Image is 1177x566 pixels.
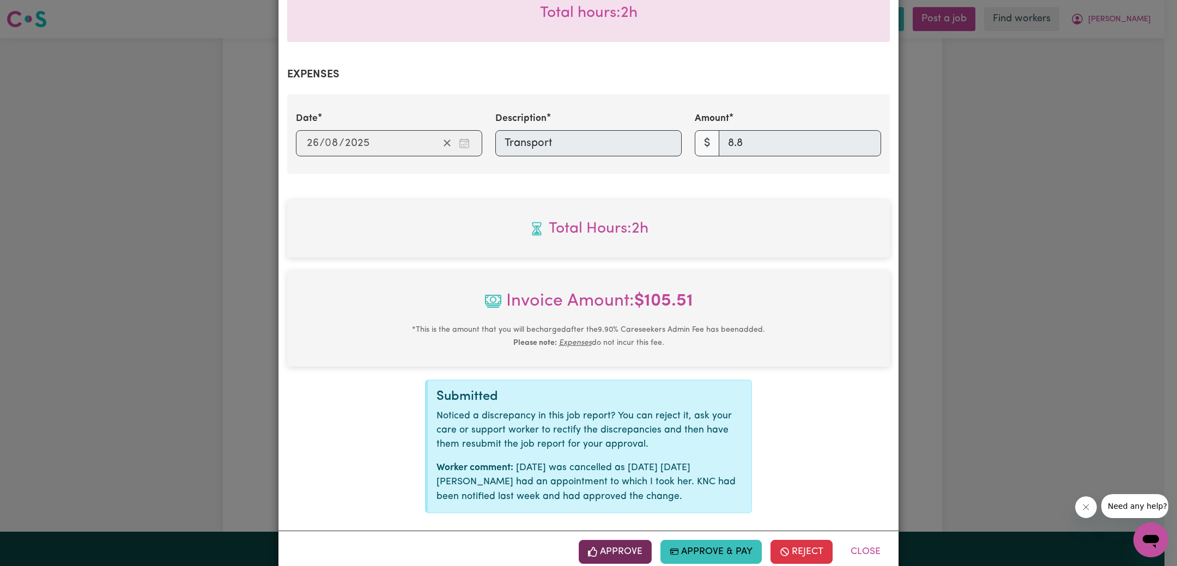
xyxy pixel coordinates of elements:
span: / [339,137,344,149]
iframe: Close message [1075,496,1097,518]
iframe: Button to launch messaging window [1133,522,1168,557]
button: Approve & Pay [660,540,762,564]
input: -- [325,135,339,151]
span: $ [695,130,719,156]
span: Total hours worked: 2 hours [540,5,638,21]
span: Total hours worked: 2 hours [296,217,881,240]
p: [DATE] was cancelled as [DATE] [DATE][PERSON_NAME] had an appointment to which I took her. KNC ha... [436,461,743,504]
button: Enter the date of expense [456,135,473,151]
span: Invoice Amount: [296,288,881,323]
button: Close [841,540,890,564]
span: / [319,137,325,149]
b: Please note: [513,339,557,347]
span: 0 [325,138,331,149]
button: Approve [579,540,652,564]
input: ---- [344,135,370,151]
span: Submitted [436,390,498,403]
iframe: Message from company [1101,494,1168,518]
strong: Worker comment: [436,463,513,472]
u: Expenses [559,339,592,347]
label: Description [495,112,547,126]
input: Transport [495,130,682,156]
small: This is the amount that you will be charged after the 9.90 % Careseekers Admin Fee has been added... [412,326,765,347]
input: -- [306,135,319,151]
b: $ 105.51 [634,293,693,310]
label: Amount [695,112,729,126]
label: Date [296,112,318,126]
button: Clear date [439,135,456,151]
button: Reject [770,540,833,564]
h2: Expenses [287,68,890,81]
p: Noticed a discrepancy in this job report? You can reject it, ask your care or support worker to r... [436,409,743,452]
